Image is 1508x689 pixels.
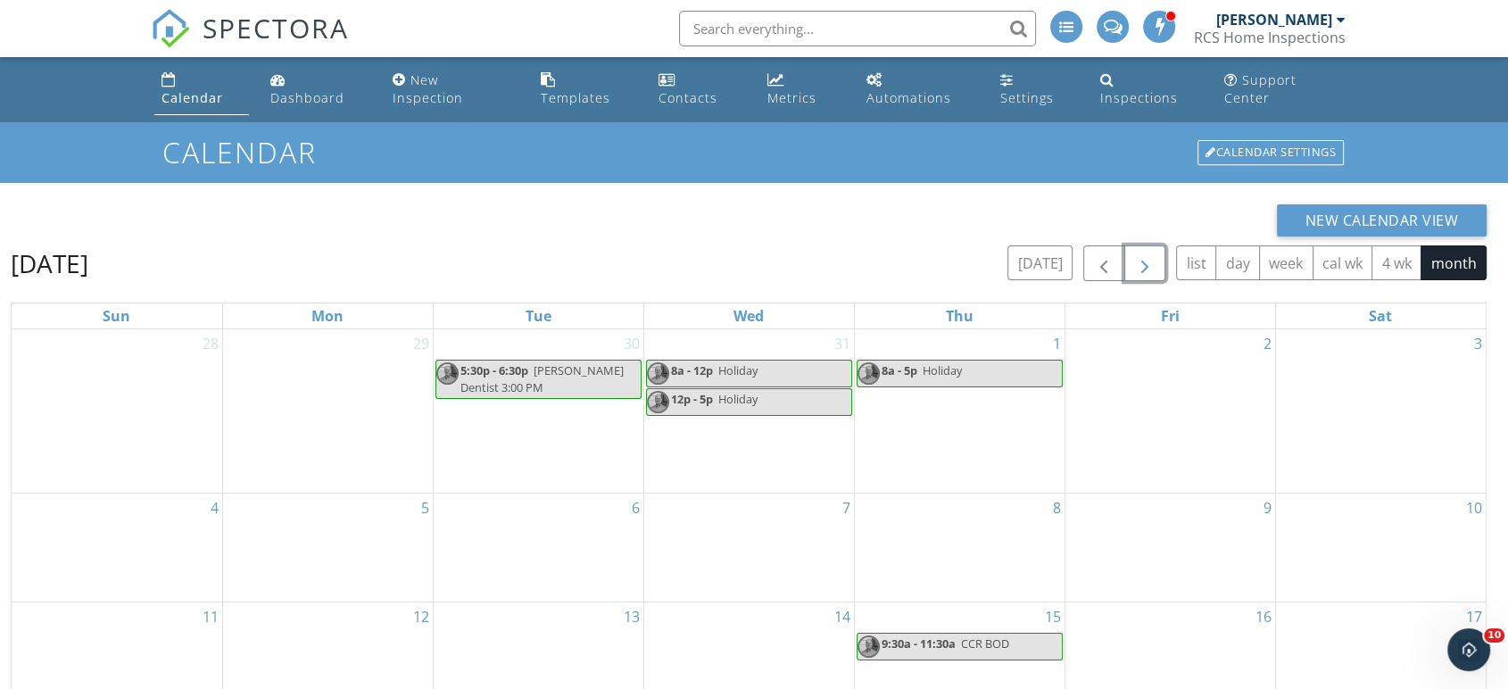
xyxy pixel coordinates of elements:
td: Go to January 1, 2026 [854,329,1065,494]
span: Holiday [923,362,962,378]
td: Go to January 2, 2026 [1065,329,1275,494]
div: Metrics [767,89,816,106]
input: Search everything... [679,11,1036,46]
button: cal wk [1313,245,1373,280]
a: Inspections [1092,64,1203,115]
a: Go to January 3, 2026 [1471,329,1486,358]
a: Go to January 2, 2026 [1260,329,1275,358]
td: Go to December 30, 2025 [433,329,643,494]
span: 8a - 12p [671,362,713,378]
a: Go to January 5, 2026 [418,494,433,522]
span: 5:30p - 6:30p [460,362,528,378]
div: Calendar [162,89,223,106]
a: Go to January 16, 2026 [1252,602,1275,631]
td: Go to January 4, 2026 [12,494,222,602]
td: Go to January 9, 2026 [1065,494,1275,602]
img: rick_photo_2.jpg [647,391,669,413]
div: Dashboard [270,89,344,106]
h2: [DATE] [11,245,88,281]
a: Go to January 7, 2026 [839,494,854,522]
span: 9:30a - 11:30a [882,635,956,652]
a: Saturday [1365,303,1396,328]
a: Thursday [942,303,977,328]
a: Go to January 6, 2026 [628,494,643,522]
span: Holiday [718,362,758,378]
button: Next month [1124,245,1166,282]
span: 10 [1484,628,1504,643]
a: Go to January 8, 2026 [1049,494,1065,522]
a: Go to January 13, 2026 [620,602,643,631]
div: Inspections [1099,89,1177,106]
iframe: Intercom live chat [1447,628,1490,671]
a: Go to January 10, 2026 [1462,494,1486,522]
a: Go to January 14, 2026 [831,602,854,631]
td: Go to January 6, 2026 [433,494,643,602]
a: New Inspection [385,64,520,115]
a: Monday [308,303,347,328]
span: 12p - 5p [671,391,713,407]
a: Calendar [154,64,249,115]
button: New Calendar View [1277,204,1487,237]
a: Support Center [1217,64,1354,115]
button: day [1215,245,1260,280]
h1: Calendar [162,137,1346,168]
button: [DATE] [1007,245,1073,280]
span: SPECTORA [203,9,349,46]
td: Go to January 8, 2026 [854,494,1065,602]
span: 8a - 5p [882,362,917,378]
div: Automations [866,89,951,106]
div: Calendar Settings [1197,140,1344,165]
a: Settings [993,64,1079,115]
span: CCR BOD [961,635,1009,652]
img: rick_photo_2.jpg [858,362,880,385]
a: Go to January 17, 2026 [1462,602,1486,631]
button: list [1176,245,1216,280]
span: [PERSON_NAME] Dentist 3:00 PM [460,362,624,395]
div: RCS Home Inspections [1194,29,1346,46]
a: Go to January 9, 2026 [1260,494,1275,522]
a: Go to January 12, 2026 [410,602,433,631]
a: Go to December 28, 2025 [199,329,222,358]
td: Go to January 7, 2026 [643,494,854,602]
td: Go to January 3, 2026 [1275,329,1486,494]
div: Contacts [659,89,717,106]
div: Templates [541,89,610,106]
img: rick_photo_2.jpg [858,635,880,658]
span: Holiday [718,391,758,407]
td: Go to January 5, 2026 [222,494,433,602]
img: rick_photo_2.jpg [647,362,669,385]
a: Go to January 15, 2026 [1041,602,1065,631]
a: Contacts [651,64,746,115]
div: Settings [1000,89,1054,106]
button: 4 wk [1371,245,1421,280]
button: month [1421,245,1487,280]
a: Go to December 31, 2025 [831,329,854,358]
a: SPECTORA [151,24,349,62]
a: Dashboard [263,64,371,115]
a: Templates [534,64,637,115]
a: Go to December 29, 2025 [410,329,433,358]
div: [PERSON_NAME] [1216,11,1332,29]
a: Calendar Settings [1196,138,1346,167]
a: Wednesday [730,303,767,328]
button: week [1259,245,1313,280]
td: Go to December 31, 2025 [643,329,854,494]
div: New Inspection [393,71,463,106]
a: Sunday [99,303,134,328]
a: Go to January 4, 2026 [207,494,222,522]
a: Friday [1157,303,1183,328]
a: Tuesday [522,303,555,328]
img: rick_photo_2.jpg [436,362,459,385]
a: Go to January 1, 2026 [1049,329,1065,358]
button: Previous month [1083,245,1125,282]
a: Go to December 30, 2025 [620,329,643,358]
a: Go to January 11, 2026 [199,602,222,631]
a: Metrics [760,64,845,115]
a: Automations (Advanced) [859,64,979,115]
td: Go to December 28, 2025 [12,329,222,494]
img: The Best Home Inspection Software - Spectora [151,9,190,48]
div: Support Center [1224,71,1297,106]
td: Go to December 29, 2025 [222,329,433,494]
td: Go to January 10, 2026 [1275,494,1486,602]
